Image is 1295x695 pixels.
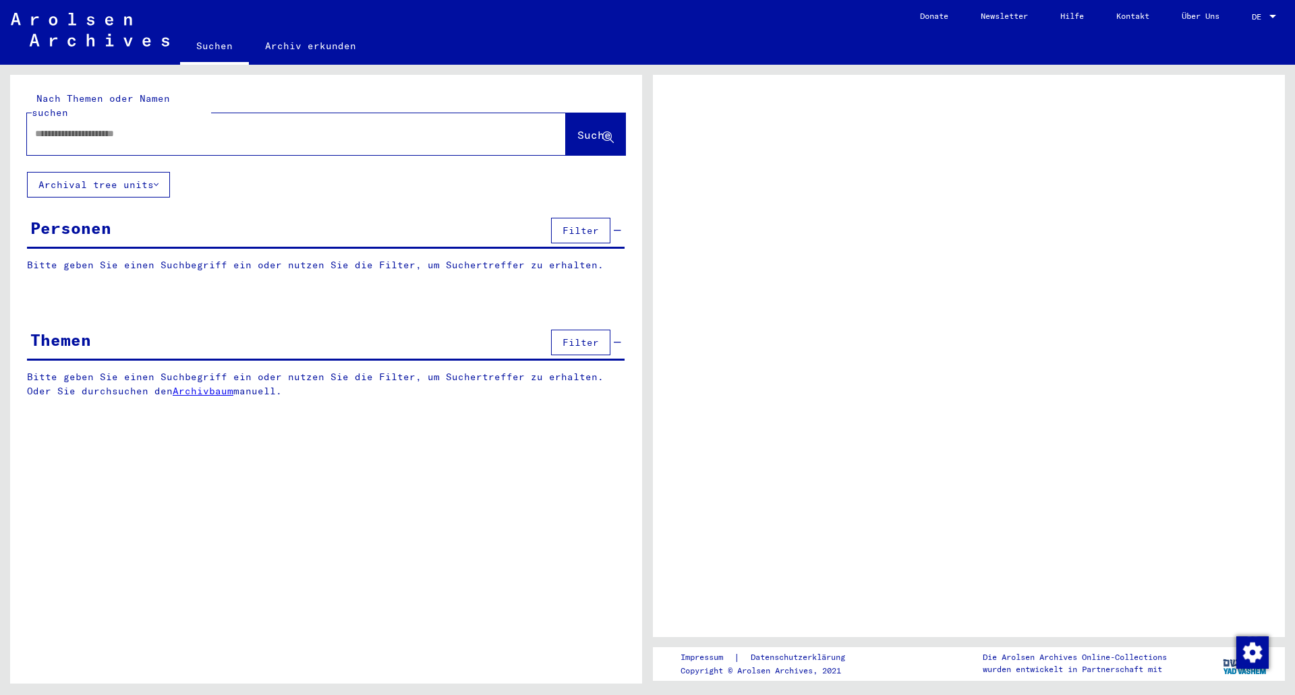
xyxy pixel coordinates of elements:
a: Impressum [681,651,734,665]
p: wurden entwickelt in Partnerschaft mit [983,663,1167,675]
span: DE [1252,12,1267,22]
img: yv_logo.png [1220,646,1271,680]
a: Datenschutzerklärung [740,651,861,665]
a: Archivbaum [173,385,233,397]
button: Suche [566,113,625,155]
mat-label: Nach Themen oder Namen suchen [32,92,170,119]
p: Die Arolsen Archives Online-Collections [983,651,1167,663]
div: Personen [30,216,111,240]
p: Copyright © Arolsen Archives, 2021 [681,665,861,677]
div: Themen [30,328,91,352]
div: | [681,651,861,665]
span: Filter [563,224,599,237]
img: Zustimmung ändern [1236,636,1269,669]
p: Bitte geben Sie einen Suchbegriff ein oder nutzen Sie die Filter, um Suchertreffer zu erhalten. O... [27,370,625,398]
p: Bitte geben Sie einen Suchbegriff ein oder nutzen Sie die Filter, um Suchertreffer zu erhalten. [27,258,625,272]
a: Archiv erkunden [249,30,372,62]
button: Filter [551,218,610,243]
button: Archival tree units [27,172,170,198]
button: Filter [551,330,610,355]
a: Suchen [180,30,249,65]
span: Filter [563,336,599,349]
span: Suche [577,128,611,142]
img: Arolsen_neg.svg [11,13,169,47]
